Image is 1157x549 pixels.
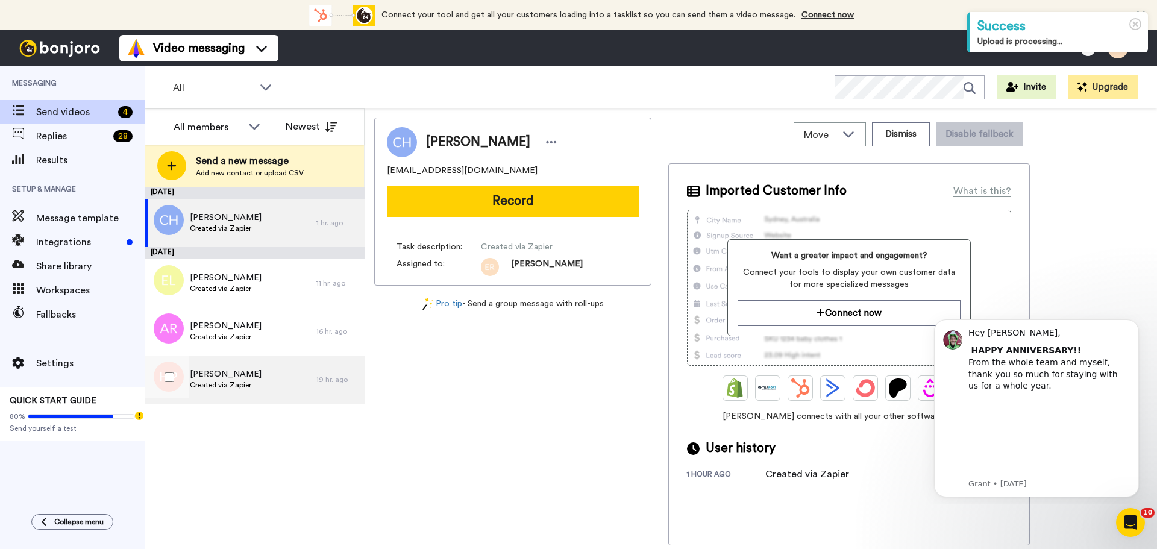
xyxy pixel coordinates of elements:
div: [DATE] [145,187,365,199]
img: ch.png [154,205,184,235]
button: Disable fallback [936,122,1023,146]
span: All [173,81,254,95]
img: Hubspot [791,378,810,398]
span: Message template [36,211,145,225]
span: Imported Customer Info [706,182,847,200]
span: Fallbacks [36,307,145,322]
span: Results [36,153,145,168]
div: - Send a group message with roll-ups [374,298,651,310]
span: Created via Zapier [190,380,262,390]
span: Created via Zapier [190,224,262,233]
span: Created via Zapier [481,241,595,253]
div: 11 hr. ago [316,278,359,288]
span: [PERSON_NAME] connects with all your other software [687,410,1011,422]
span: Created via Zapier [190,284,262,293]
div: 28 [113,130,133,142]
span: Integrations [36,235,122,249]
span: Connect your tool and get all your customers loading into a tasklist so you can send them a video... [381,11,795,19]
div: Success [977,17,1141,36]
img: ActiveCampaign [823,378,842,398]
span: Workspaces [36,283,145,298]
span: Move [804,128,836,142]
span: Settings [36,356,145,371]
span: [PERSON_NAME] [190,368,262,380]
button: Record [387,186,639,217]
img: vm-color.svg [127,39,146,58]
span: Add new contact or upload CSV [196,168,304,178]
div: animation [309,5,375,26]
span: [PERSON_NAME] [190,272,262,284]
span: Created via Zapier [190,332,262,342]
button: Upgrade [1068,75,1138,99]
span: Task description : [397,241,481,253]
iframe: Intercom live chat [1116,508,1145,537]
a: Connect now [801,11,854,19]
div: What is this? [953,184,1011,198]
p: Message from Grant, sent 1d ago [52,170,214,181]
span: Send yourself a test [10,424,135,433]
div: 1 hr. ago [316,218,359,228]
span: Send videos [36,105,113,119]
span: [PERSON_NAME] [511,258,583,276]
div: [DATE] [145,247,365,259]
span: Assigned to: [397,258,481,276]
span: Collapse menu [54,517,104,527]
span: [PERSON_NAME] [426,133,530,151]
span: Want a greater impact and engagement? [738,249,960,262]
span: Share library [36,259,145,274]
div: Upload is processing... [977,36,1141,48]
span: [PERSON_NAME] [190,320,262,332]
span: Connect your tools to display your own customer data for more specialized messages [738,266,960,290]
button: Connect now [738,300,960,326]
img: el.png [154,265,184,295]
img: bj-logo-header-white.svg [14,40,105,57]
button: Newest [277,115,346,139]
span: [EMAIL_ADDRESS][DOMAIN_NAME] [387,165,538,177]
div: 16 hr. ago [316,327,359,336]
div: Tooltip anchor [134,410,145,421]
div: 4 [118,106,133,118]
span: QUICK START GUIDE [10,397,96,405]
iframe: Intercom notifications message [916,309,1157,504]
button: Collapse menu [31,514,113,530]
div: Created via Zapier [765,467,849,482]
iframe: vimeo [52,90,214,162]
img: Ontraport [758,378,777,398]
span: Send a new message [196,154,304,168]
span: 10 [1141,508,1155,518]
a: Pro tip [422,298,462,310]
img: ar.png [154,313,184,344]
img: er.png [481,258,499,276]
div: All members [174,120,242,134]
img: ConvertKit [856,378,875,398]
img: Image of Cassondra Haldeman [387,127,417,157]
span: Replies [36,129,108,143]
img: magic-wand.svg [422,298,433,310]
span: Video messaging [153,40,245,57]
span: 80% [10,412,25,421]
span: User history [706,439,776,457]
span: [PERSON_NAME] [190,212,262,224]
div: 1 hour ago [687,469,765,482]
button: Dismiss [872,122,930,146]
button: Invite [997,75,1056,99]
img: Patreon [888,378,908,398]
img: Shopify [726,378,745,398]
div: 19 hr. ago [316,375,359,384]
